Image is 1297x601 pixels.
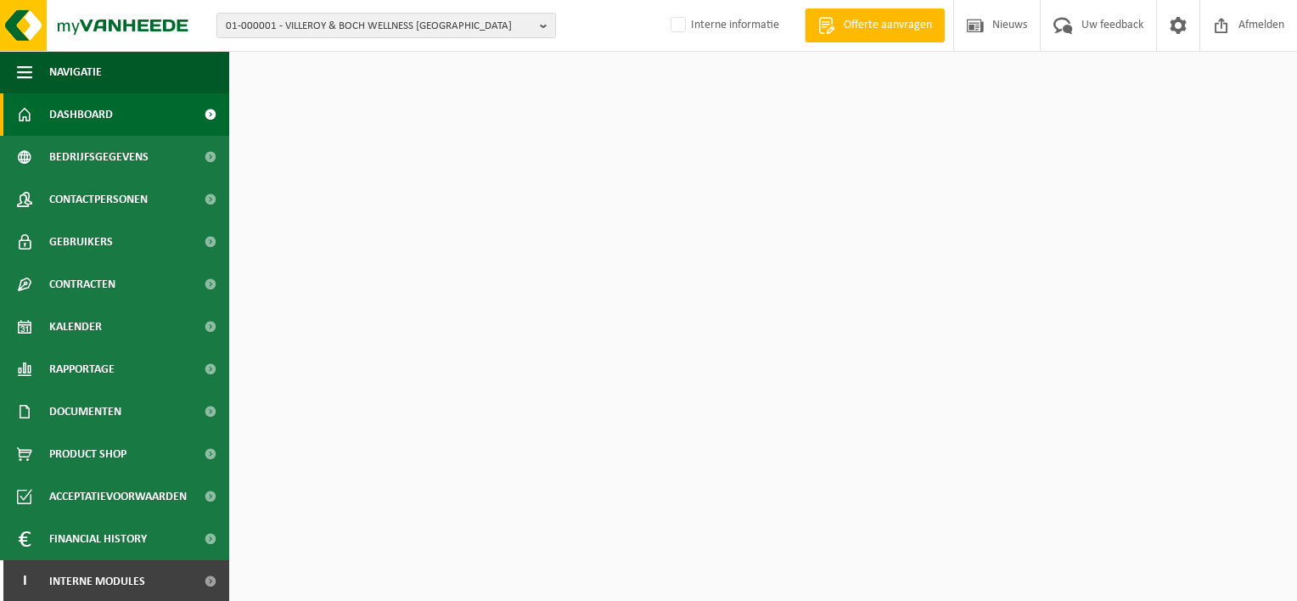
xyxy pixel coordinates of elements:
[49,221,113,263] span: Gebruikers
[49,306,102,348] span: Kalender
[49,348,115,390] span: Rapportage
[49,93,113,136] span: Dashboard
[49,263,115,306] span: Contracten
[49,136,149,178] span: Bedrijfsgegevens
[49,51,102,93] span: Navigatie
[839,17,936,34] span: Offerte aanvragen
[49,178,148,221] span: Contactpersonen
[49,390,121,433] span: Documenten
[49,475,187,518] span: Acceptatievoorwaarden
[49,433,126,475] span: Product Shop
[805,8,945,42] a: Offerte aanvragen
[49,518,147,560] span: Financial History
[216,13,556,38] button: 01-000001 - VILLEROY & BOCH WELLNESS [GEOGRAPHIC_DATA]
[226,14,533,39] span: 01-000001 - VILLEROY & BOCH WELLNESS [GEOGRAPHIC_DATA]
[667,13,779,38] label: Interne informatie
